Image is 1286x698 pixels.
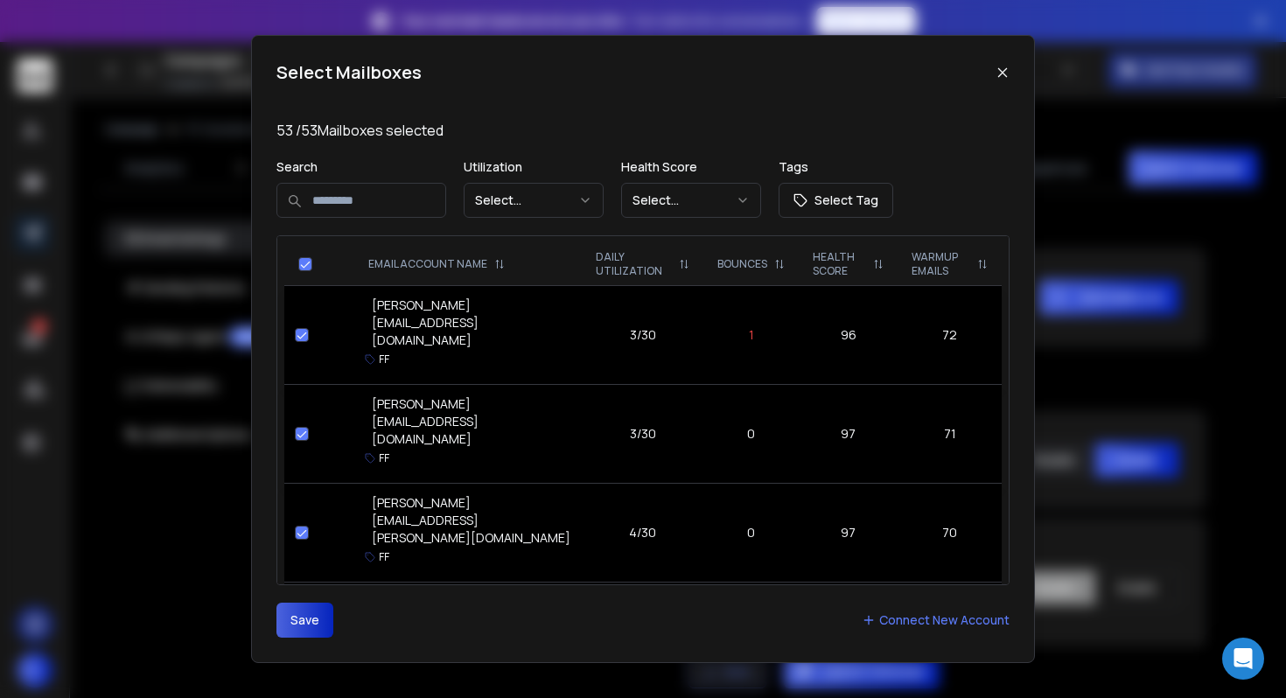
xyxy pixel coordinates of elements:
p: Health Score [621,158,761,176]
p: Utilization [464,158,604,176]
button: Select... [464,183,604,218]
p: Search [276,158,446,176]
button: Select Tag [779,183,893,218]
div: Open Intercom Messenger [1222,638,1264,680]
p: Tags [779,158,893,176]
p: 53 / 53 Mailboxes selected [276,120,1010,141]
button: Select... [621,183,761,218]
